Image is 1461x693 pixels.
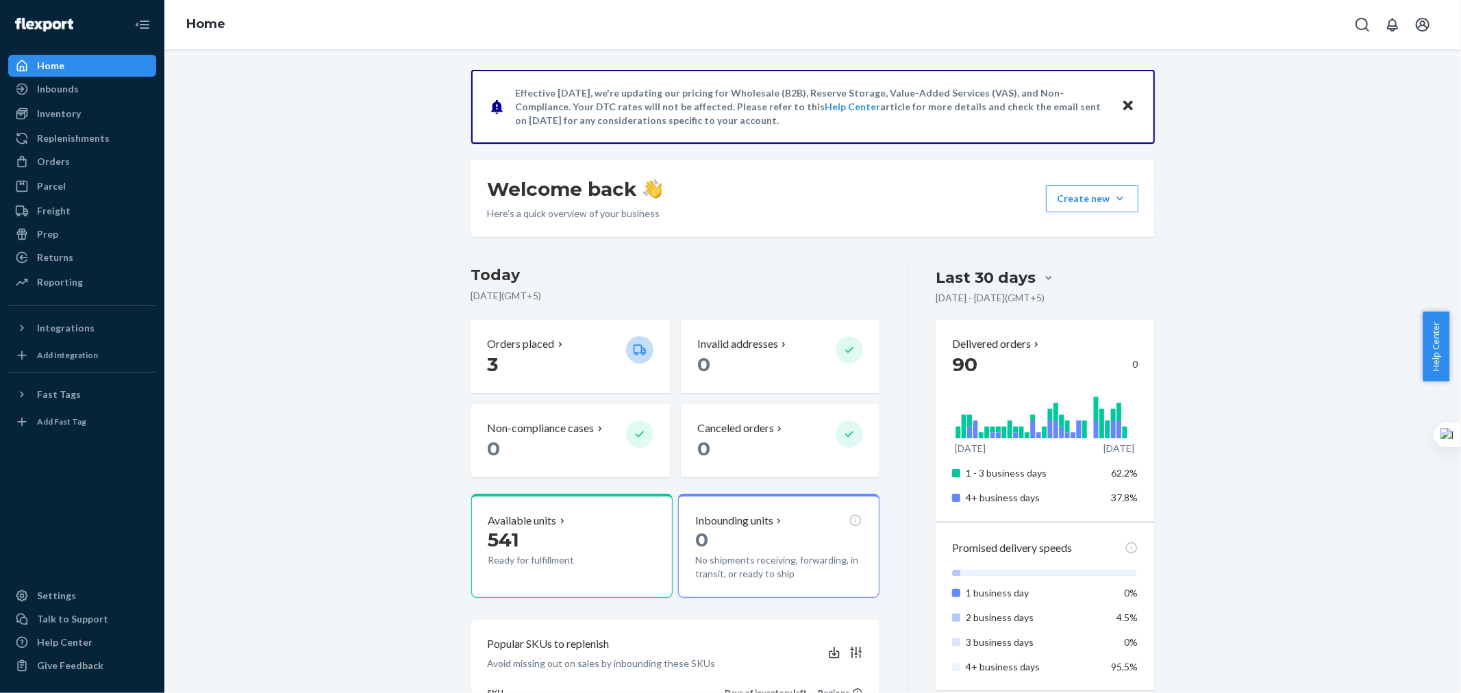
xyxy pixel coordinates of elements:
div: Help Center [37,635,92,649]
button: Open Search Box [1349,11,1376,38]
p: Popular SKUs to replenish [488,636,610,652]
p: 3 business days [966,635,1101,649]
a: Inbounds [8,78,156,100]
h3: Today [471,264,880,286]
a: Home [8,55,156,77]
a: Home [186,16,225,32]
button: Available units541Ready for fulfillment [471,494,673,598]
div: Orders [37,155,70,168]
p: [DATE] [1103,442,1134,455]
p: Promised delivery speeds [952,540,1072,556]
p: 1 business day [966,586,1101,600]
button: Invalid addresses 0 [681,320,879,393]
a: Inventory [8,103,156,125]
img: hand-wave emoji [643,179,662,199]
a: Prep [8,223,156,245]
span: 541 [488,528,520,551]
p: [DATE] ( GMT+5 ) [471,289,880,303]
p: [DATE] [955,442,986,455]
p: 1 - 3 business days [966,466,1101,480]
p: 4+ business days [966,491,1101,505]
a: Replenishments [8,127,156,149]
span: 0 [697,437,710,460]
button: Non-compliance cases 0 [471,404,670,477]
p: Available units [488,513,557,529]
span: 0% [1125,636,1138,648]
a: Orders [8,151,156,173]
div: Settings [37,589,76,603]
button: Open notifications [1379,11,1406,38]
button: Give Feedback [8,655,156,677]
p: Here’s a quick overview of your business [488,207,662,220]
div: Add Fast Tag [37,416,86,427]
p: Inbounding units [695,513,773,529]
span: 4.5% [1117,612,1138,623]
a: Add Integration [8,344,156,366]
a: Returns [8,247,156,268]
div: Last 30 days [936,267,1036,288]
p: [DATE] - [DATE] ( GMT+5 ) [936,291,1045,305]
div: Prep [37,227,58,241]
button: Orders placed 3 [471,320,670,393]
button: Delivered orders [952,336,1042,352]
a: Add Fast Tag [8,411,156,433]
span: 3 [488,353,499,376]
span: 90 [952,353,977,376]
div: Freight [37,204,71,218]
div: Inbounds [37,82,79,96]
span: 0 [695,528,708,551]
span: 95.5% [1112,661,1138,672]
a: Help Center [8,631,156,653]
img: Flexport logo [15,18,73,32]
div: Parcel [37,179,66,193]
span: 62.2% [1112,467,1138,479]
p: Ready for fulfillment [488,553,615,567]
div: Reporting [37,275,83,289]
a: Parcel [8,175,156,197]
div: Replenishments [37,131,110,145]
span: 0 [488,437,501,460]
p: No shipments receiving, forwarding, in transit, or ready to ship [695,553,862,581]
div: Home [37,59,64,73]
p: Invalid addresses [697,336,778,352]
a: Freight [8,200,156,222]
div: Add Integration [37,349,98,361]
a: Talk to Support [8,608,156,630]
button: Close Navigation [129,11,156,38]
span: 0% [1125,587,1138,598]
p: Non-compliance cases [488,420,595,436]
button: Help Center [1423,312,1449,381]
button: Create new [1046,185,1138,212]
h1: Welcome back [488,177,662,201]
p: 4+ business days [966,660,1101,674]
div: Fast Tags [37,388,81,401]
a: Help Center [825,101,881,112]
div: Inventory [37,107,81,121]
div: Returns [37,251,73,264]
p: Effective [DATE], we're updating our pricing for Wholesale (B2B), Reserve Storage, Value-Added Se... [516,86,1108,127]
div: Integrations [37,321,95,335]
button: Open account menu [1409,11,1436,38]
div: 0 [952,352,1138,377]
p: Orders placed [488,336,555,352]
button: Inbounding units0No shipments receiving, forwarding, in transit, or ready to ship [678,494,879,598]
div: Talk to Support [37,612,108,626]
a: Reporting [8,271,156,293]
button: Close [1119,97,1137,116]
span: 37.8% [1112,492,1138,503]
span: 0 [697,353,710,376]
div: Give Feedback [37,659,103,672]
button: Canceled orders 0 [681,404,879,477]
button: Integrations [8,317,156,339]
a: Settings [8,585,156,607]
p: Canceled orders [697,420,774,436]
p: 2 business days [966,611,1101,625]
p: Avoid missing out on sales by inbounding these SKUs [488,657,716,670]
ol: breadcrumbs [175,5,236,45]
button: Fast Tags [8,383,156,405]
